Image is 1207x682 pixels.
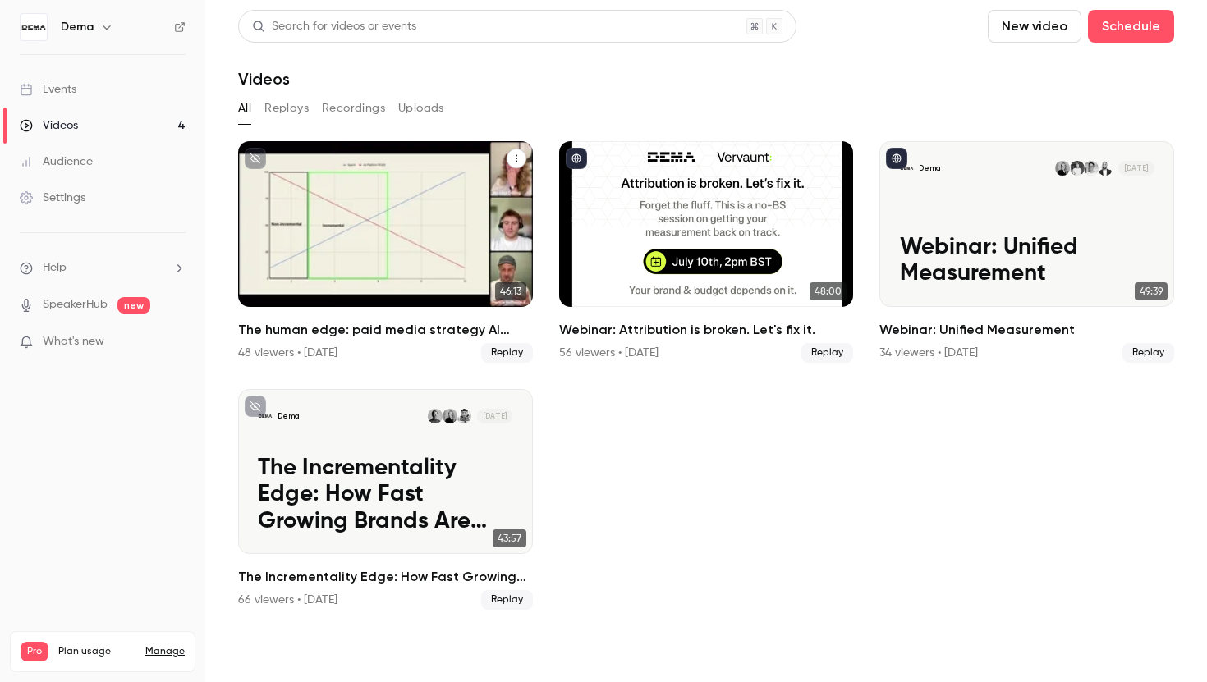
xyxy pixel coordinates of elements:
a: Webinar: Unified MeasurementDemaRudy RibardièreJonatan EhnHenrik Hoffman KraftJessika Ödling[DATE... [879,141,1174,363]
iframe: Noticeable Trigger [166,335,186,350]
button: New video [988,10,1081,43]
li: The Incrementality Edge: How Fast Growing Brands Are Scaling With DEMA, RideStore & Vervaunt [238,389,533,611]
button: Recordings [322,95,385,121]
li: Webinar: Unified Measurement [879,141,1174,363]
p: The Incrementality Edge: How Fast Growing Brands Are Scaling With DEMA, RideStore & Vervaunt [258,455,512,534]
span: Replay [481,343,533,363]
span: 48:00 [810,282,847,300]
button: Uploads [398,95,444,121]
a: 46:13The human edge: paid media strategy AI can’t replace48 viewers • [DATE]Replay [238,141,533,363]
img: Dema [21,14,47,40]
button: unpublished [245,148,266,169]
h1: Videos [238,69,290,89]
span: 49:39 [1135,282,1168,300]
ul: Videos [238,141,1174,610]
h2: The human edge: paid media strategy AI can’t replace [238,320,533,340]
div: 34 viewers • [DATE] [879,345,978,361]
a: The Incrementality Edge: How Fast Growing Brands Are Scaling With DEMA, RideStore & VervauntDemaD... [238,389,533,611]
button: Replays [264,95,309,121]
div: 48 viewers • [DATE] [238,345,337,361]
span: [DATE] [1118,161,1154,176]
div: 56 viewers • [DATE] [559,345,659,361]
a: SpeakerHub [43,296,108,314]
li: The human edge: paid media strategy AI can’t replace [238,141,533,363]
div: Events [20,81,76,98]
span: Replay [801,343,853,363]
p: Webinar: Unified Measurement [900,234,1154,287]
button: published [886,148,907,169]
div: Settings [20,190,85,206]
button: published [566,148,587,169]
h2: Webinar: Unified Measurement [879,320,1174,340]
span: Pro [21,642,48,661]
p: Dema [919,163,941,173]
div: Audience [20,153,93,170]
button: Schedule [1088,10,1174,43]
h6: Dema [61,19,94,35]
span: Plan usage [58,645,135,658]
span: What's new [43,333,104,350]
span: Replay [1122,343,1174,363]
button: All [238,95,251,121]
span: Replay [481,590,533,610]
span: [DATE] [477,409,513,423]
section: Videos [238,10,1174,672]
li: help-dropdown-opener [20,259,186,277]
span: new [117,297,150,314]
img: Rudy Ribardière [1098,161,1113,176]
a: Manage [145,645,185,658]
span: 46:13 [495,282,526,300]
p: Dema [278,411,300,421]
img: Jonatan Ehn [1084,161,1099,176]
h2: Webinar: Attribution is broken. Let's fix it. [559,320,854,340]
h2: The Incrementality Edge: How Fast Growing Brands Are Scaling With DEMA, RideStore & Vervaunt [238,567,533,587]
div: Videos [20,117,78,134]
div: 66 viewers • [DATE] [238,592,337,608]
img: Daniel Stremel [457,409,471,423]
img: Declan Etheridge [428,409,443,423]
button: unpublished [245,396,266,417]
img: Henrik Hoffman Kraft [1070,161,1085,176]
img: Jessika Ödling [443,409,457,423]
span: 43:57 [493,529,526,547]
img: Jessika Ödling [1055,161,1070,176]
span: Help [43,259,67,277]
a: 48:00Webinar: Attribution is broken. Let's fix it.56 viewers • [DATE]Replay [559,141,854,363]
li: Webinar: Attribution is broken. Let's fix it. [559,141,854,363]
div: Search for videos or events [252,18,416,35]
